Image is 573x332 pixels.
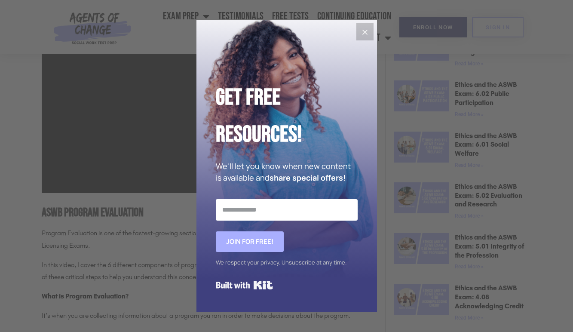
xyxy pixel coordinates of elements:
div: We respect your privacy. Unsubscribe at any time. [216,256,358,269]
button: Join for FREE! [216,231,284,252]
a: Built with Kit [216,277,273,293]
strong: share special offers! [270,172,346,183]
button: Close [356,23,374,40]
p: We'll let you know when new content is available and [216,160,358,184]
h2: Get Free Resources! [216,79,358,154]
input: Email Address [216,199,358,221]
